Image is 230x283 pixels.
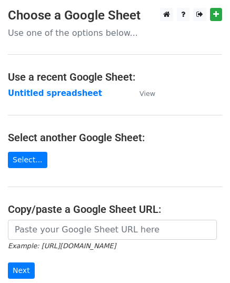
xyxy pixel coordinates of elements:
a: Select... [8,152,47,168]
p: Use one of the options below... [8,27,222,38]
h4: Use a recent Google Sheet: [8,71,222,83]
h4: Select another Google Sheet: [8,131,222,144]
input: Next [8,262,35,279]
a: View [129,89,155,98]
input: Paste your Google Sheet URL here [8,220,217,240]
h3: Choose a Google Sheet [8,8,222,23]
small: View [139,90,155,97]
a: Untitled spreadsheet [8,89,102,98]
small: Example: [URL][DOMAIN_NAME] [8,242,116,250]
h4: Copy/paste a Google Sheet URL: [8,203,222,216]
